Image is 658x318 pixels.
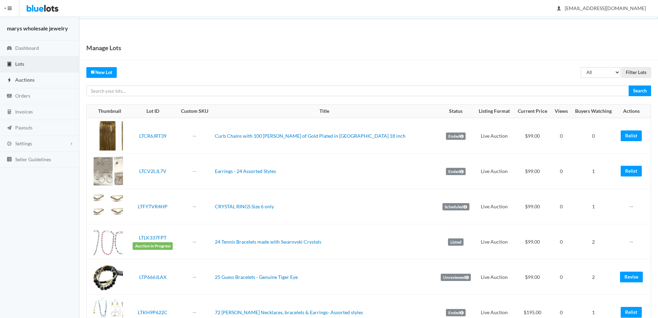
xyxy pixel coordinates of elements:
a: 24 Tennis Bracelets made with Swarovski Crystals [215,239,321,245]
th: Title [212,105,437,118]
ion-icon: cash [6,93,13,100]
span: Lots [15,61,24,67]
th: Thumbnail [87,105,128,118]
th: Current Price [514,105,551,118]
td: Live Auction [475,118,514,154]
strong: marys wholesale jewelry [7,25,68,31]
a: -- [193,239,196,245]
span: Auction in Progress [133,242,173,250]
span: Invoices [15,109,33,115]
td: Live Auction [475,224,514,260]
label: Listed [448,238,464,246]
td: 0 [551,189,571,224]
ion-icon: list box [6,156,13,163]
td: 2 [571,224,616,260]
td: $99.00 [514,224,551,260]
th: Buyers Watching [571,105,616,118]
td: 1 [571,154,616,189]
th: Views [551,105,571,118]
span: Settings [15,140,32,146]
ion-icon: clipboard [6,61,13,68]
a: -- [193,274,196,280]
td: $99.00 [514,260,551,295]
a: -- [193,309,196,315]
a: LTLK337FPT [139,235,166,240]
a: LTCV2LJL7V [139,168,166,174]
a: Curb Chains with 100 [PERSON_NAME] of Gold Plated in [GEOGRAPHIC_DATA] 18 inch [215,133,406,139]
td: 0 [551,224,571,260]
label: Ended [446,133,466,140]
td: $99.00 [514,189,551,224]
label: Unreviewed [441,274,471,281]
td: Live Auction [475,154,514,189]
a: CRYSTAL RINGS Size 6 only [215,203,274,209]
ion-icon: flash [6,77,13,84]
a: -- [193,203,196,209]
td: -- [616,224,651,260]
a: 25 Guess Bracelets - Genuine Tiger Eye [215,274,298,280]
td: 0 [551,260,571,295]
td: -- [616,189,651,224]
ion-icon: speedometer [6,45,13,52]
span: Orders [15,93,30,99]
td: 2 [571,260,616,295]
th: Actions [616,105,651,118]
td: $99.00 [514,154,551,189]
span: Payouts [15,125,32,130]
input: Filter Lots [621,67,651,78]
ion-icon: create [91,70,95,74]
span: Auctions [15,77,35,83]
label: Ended [446,168,466,175]
td: 1 [571,189,616,224]
a: -- [193,168,196,174]
ion-icon: cog [6,141,13,147]
label: Ended [446,309,466,317]
h1: Manage Lots [86,43,121,53]
input: Search [629,85,651,96]
a: -- [193,133,196,139]
td: 0 [571,118,616,154]
label: Scheduled [442,203,469,211]
a: LTKH9P622C [138,309,168,315]
input: Search your lots... [86,85,629,96]
a: createNew Lot [86,67,117,78]
td: $99.00 [514,118,551,154]
td: Live Auction [475,260,514,295]
ion-icon: paper plane [6,125,13,131]
td: 0 [551,118,571,154]
a: Earrings - 24 Assorted Styles [215,168,276,174]
a: 72 [PERSON_NAME] Necklaces, bracelets & Earrings- Assorted styles [215,309,363,315]
ion-icon: calculator [6,109,13,116]
th: Custom SKU [177,105,212,118]
ion-icon: person [555,6,562,12]
th: Status [437,105,475,118]
a: LTP666JLAX [139,274,166,280]
a: Relist [621,166,642,176]
span: Seller Guidelines [15,156,51,162]
a: Revise [620,272,643,282]
td: Live Auction [475,189,514,224]
a: Relist [621,130,642,141]
span: [EMAIL_ADDRESS][DOMAIN_NAME] [557,5,646,11]
a: LTCR6JRT39 [139,133,166,139]
a: Relist [621,307,642,318]
span: Dashboard [15,45,39,51]
th: Listing Format [475,105,514,118]
th: Lot ID [128,105,177,118]
td: 0 [551,154,571,189]
a: LTFYTVR4HP [138,203,168,209]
